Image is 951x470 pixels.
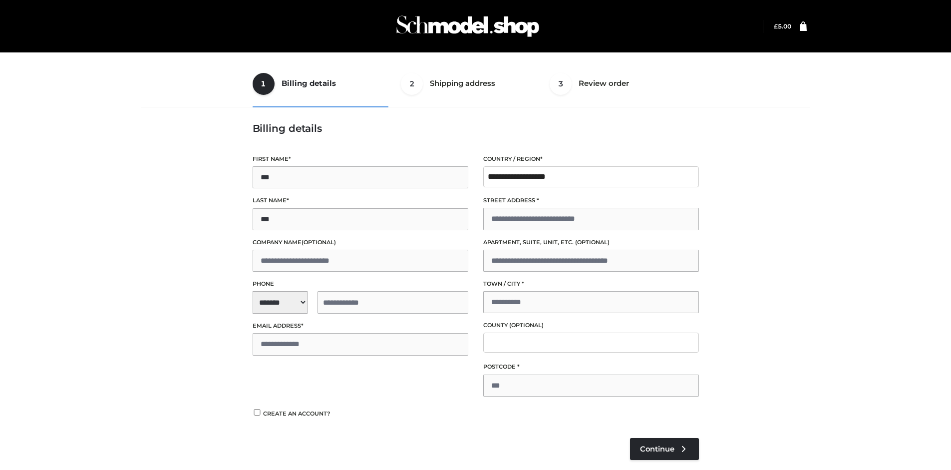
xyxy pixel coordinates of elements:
[263,410,330,417] span: Create an account?
[509,322,544,329] span: (optional)
[774,22,791,30] a: £5.00
[253,321,468,331] label: Email address
[774,22,778,30] span: £
[483,279,699,289] label: Town / City
[483,196,699,205] label: Street address
[483,154,699,164] label: Country / Region
[630,438,699,460] a: Continue
[253,154,468,164] label: First name
[483,362,699,372] label: Postcode
[253,196,468,205] label: Last name
[640,445,674,454] span: Continue
[575,239,610,246] span: (optional)
[253,122,699,134] h3: Billing details
[253,409,262,416] input: Create an account?
[774,22,791,30] bdi: 5.00
[483,238,699,247] label: Apartment, suite, unit, etc.
[253,279,468,289] label: Phone
[302,239,336,246] span: (optional)
[483,321,699,330] label: County
[393,6,543,46] img: Schmodel Admin 964
[253,238,468,247] label: Company name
